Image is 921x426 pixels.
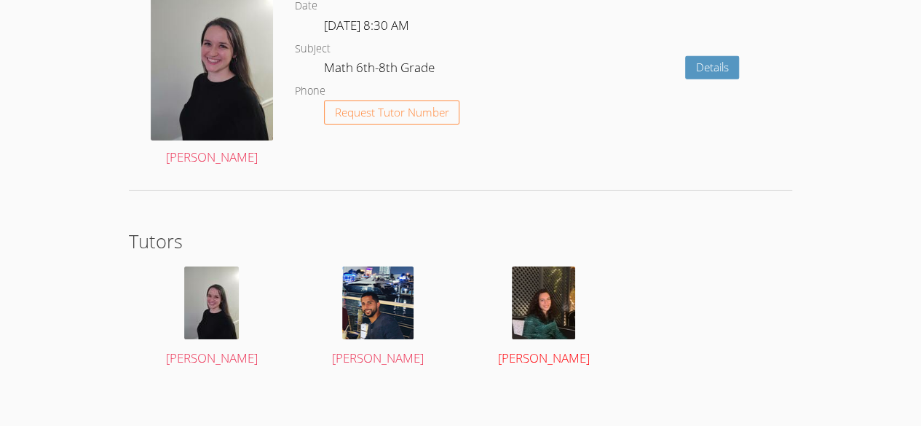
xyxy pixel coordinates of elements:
[332,350,424,366] span: [PERSON_NAME]
[324,100,460,125] button: Request Tutor Number
[324,58,438,82] dd: Math 6th-8th Grade
[474,267,613,369] a: [PERSON_NAME]
[342,267,414,339] img: IMG_3241.jpeg
[295,82,325,100] dt: Phone
[184,267,239,339] img: avatar.png
[685,56,740,80] a: Details
[497,350,589,366] span: [PERSON_NAME]
[324,17,409,33] span: [DATE] 8:30 AM
[308,267,447,369] a: [PERSON_NAME]
[142,267,281,369] a: [PERSON_NAME]
[295,40,331,58] dt: Subject
[166,350,258,366] span: [PERSON_NAME]
[335,107,449,118] span: Request Tutor Number
[512,267,575,339] img: avatar.png
[129,227,792,255] h2: Tutors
